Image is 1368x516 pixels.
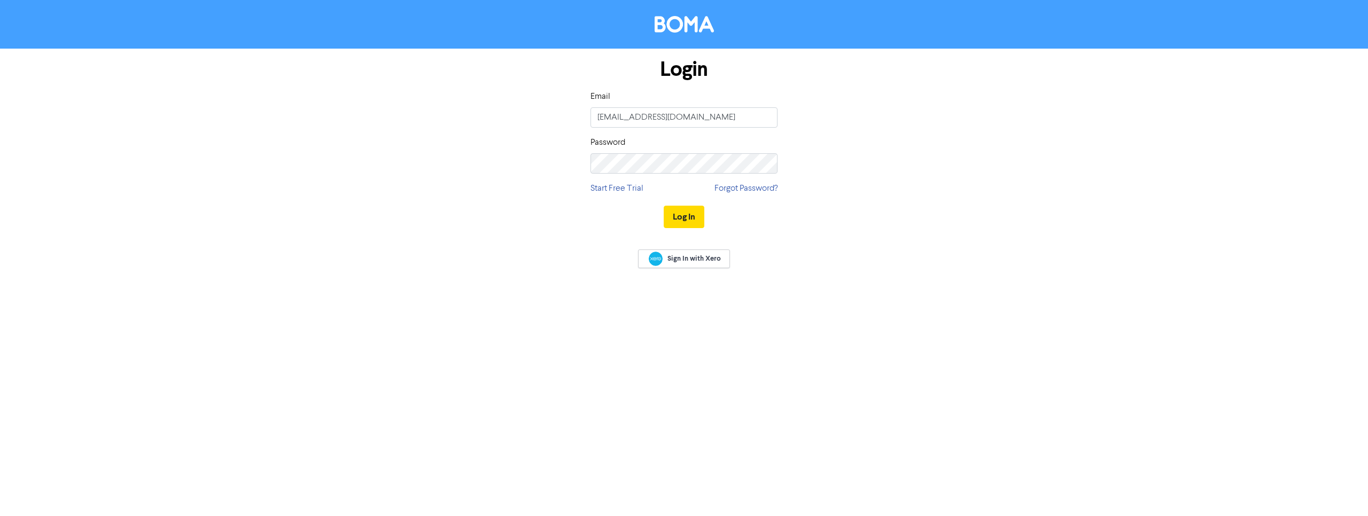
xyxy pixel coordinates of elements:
[655,16,714,33] img: BOMA Logo
[667,254,721,263] span: Sign In with Xero
[590,57,778,82] h1: Login
[590,182,643,195] a: Start Free Trial
[649,252,663,266] img: Xero logo
[590,90,610,103] label: Email
[714,182,778,195] a: Forgot Password?
[590,136,625,149] label: Password
[638,249,730,268] a: Sign In with Xero
[664,206,704,228] button: Log In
